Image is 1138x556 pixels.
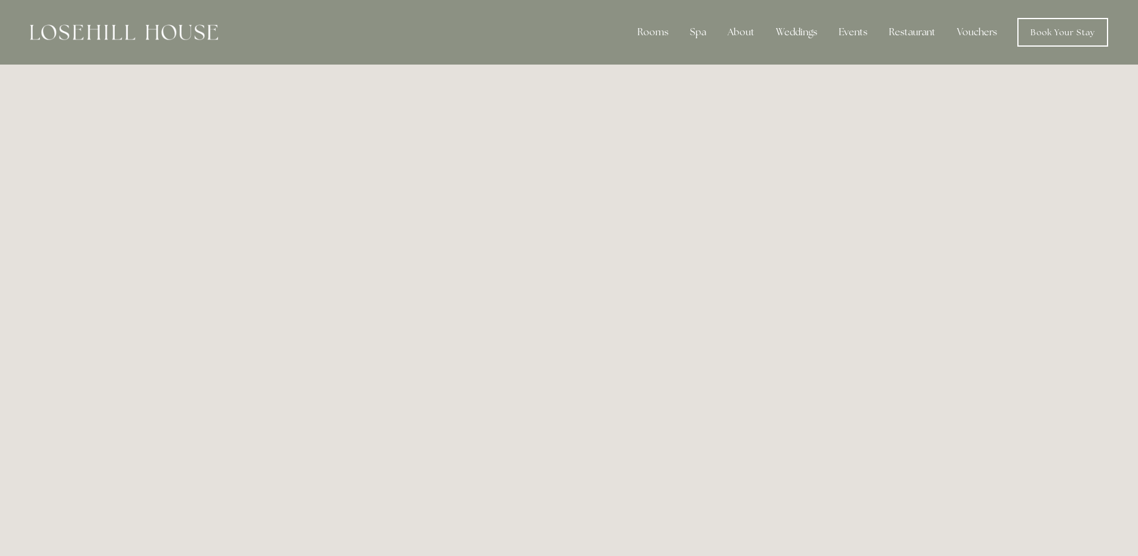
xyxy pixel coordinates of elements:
div: Events [829,20,877,44]
img: Losehill House [30,25,218,40]
div: About [718,20,764,44]
a: Vouchers [947,20,1007,44]
div: Weddings [766,20,827,44]
a: Book Your Stay [1017,18,1108,47]
div: Spa [680,20,716,44]
div: Restaurant [879,20,945,44]
div: Rooms [628,20,678,44]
